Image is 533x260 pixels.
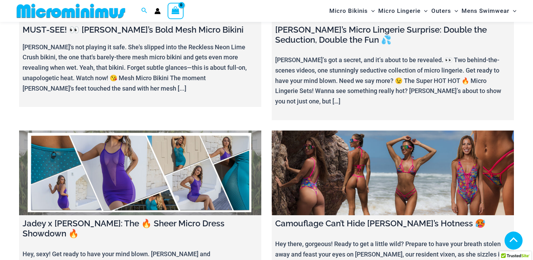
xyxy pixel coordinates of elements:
p: [PERSON_NAME]'s not playing it safe. She's slipped into the Reckless Neon Lime Crush bikini, the ... [23,42,258,94]
h4: MUST-SEE! 👀 [PERSON_NAME]’s Bold Mesh Micro Bikini [23,25,258,35]
a: Jadey x Ilana: The 🔥 Sheer Micro Dress Showdown 🔥 [19,131,261,216]
a: Micro BikinisMenu ToggleMenu Toggle [328,2,377,20]
img: MM SHOP LOGO FLAT [14,3,128,19]
a: OutersMenu ToggleMenu Toggle [430,2,460,20]
span: Menu Toggle [421,2,428,20]
span: Menu Toggle [509,2,516,20]
h4: Jadey x [PERSON_NAME]: The 🔥 Sheer Micro Dress Showdown 🔥 [23,219,258,239]
span: Outers [431,2,451,20]
span: Micro Bikinis [329,2,368,20]
a: Camouflage Can’t Hide Kati’s Hotness 🥵 [272,131,514,216]
span: Menu Toggle [368,2,375,20]
h4: Camouflage Can’t Hide [PERSON_NAME]’s Hotness 🥵 [275,219,510,229]
a: Account icon link [154,8,161,14]
span: Menu Toggle [451,2,458,20]
span: Micro Lingerie [378,2,421,20]
a: Micro LingerieMenu ToggleMenu Toggle [377,2,429,20]
nav: Site Navigation [327,1,519,21]
span: Mens Swimwear [462,2,509,20]
a: View Shopping Cart, empty [168,3,184,19]
a: Mens SwimwearMenu ToggleMenu Toggle [460,2,518,20]
a: Search icon link [141,7,147,15]
p: [PERSON_NAME]’s got a secret, and it’s about to be revealed. 👀 Two behind-the-scenes videos, one ... [275,55,510,107]
h4: [PERSON_NAME]’s Micro Lingerie Surprise: Double the Seduction, Double the Fun 💦 [275,25,510,45]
